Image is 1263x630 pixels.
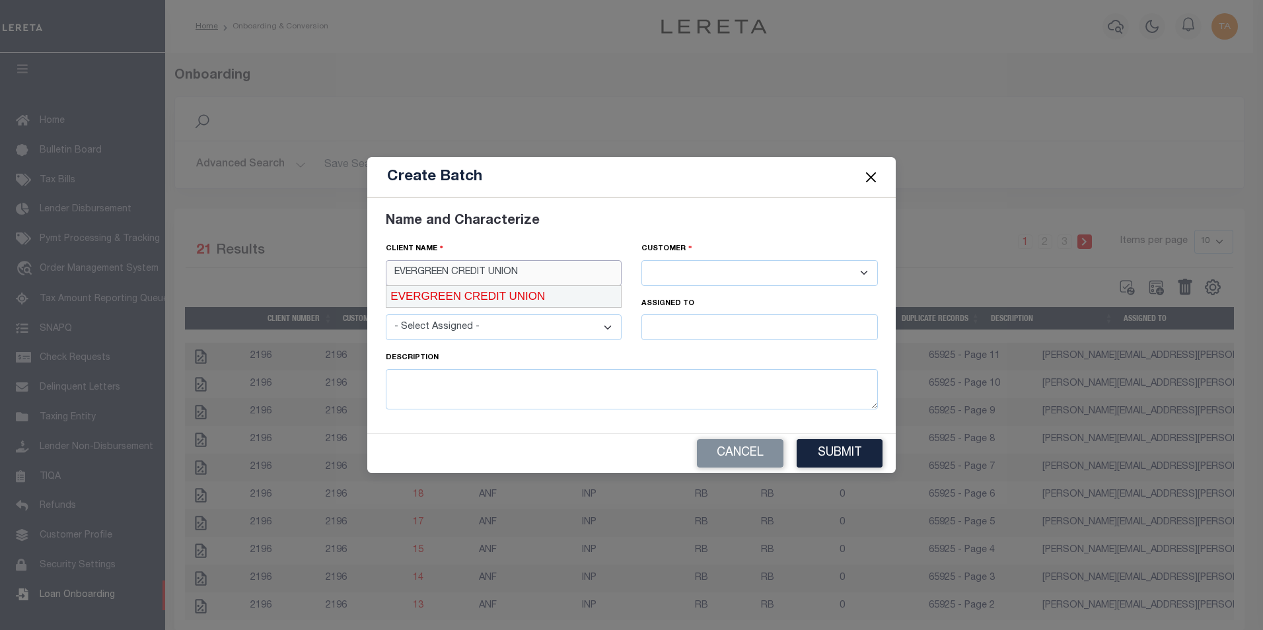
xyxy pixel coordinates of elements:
[797,439,883,468] button: Submit
[386,353,439,364] label: Description
[386,242,444,255] label: Client Name
[641,242,692,255] label: Customer
[697,439,783,468] button: Cancel
[386,286,622,307] div: EVERGREEN CREDIT UNION
[641,298,694,310] label: assigned to
[386,211,878,231] div: Name and Characterize
[863,169,880,186] button: Close
[387,168,482,186] h5: Create Batch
